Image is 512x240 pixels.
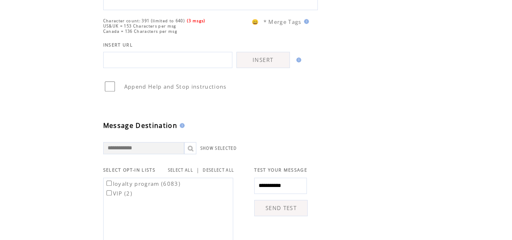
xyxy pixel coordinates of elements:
input: VIP (2) [106,190,112,195]
a: INSERT [236,52,290,68]
a: DESELECT ALL [203,168,234,173]
span: (3 msgs) [187,18,206,23]
span: SELECT OPT-IN LISTS [103,167,155,173]
span: 😀 [252,18,259,25]
span: Character count: 391 (limited to 640) [103,18,185,23]
span: Canada = 136 Characters per msg [103,29,177,34]
label: VIP (2) [105,190,132,197]
input: loyalty program (6083) [106,181,112,186]
span: INSERT URL [103,42,133,48]
span: TEST YOUR MESSAGE [254,167,307,173]
span: Message Destination [103,121,177,130]
img: help.gif [294,57,301,62]
a: SELECT ALL [168,168,193,173]
a: SEND TEST [254,200,308,216]
span: * Merge Tags [263,18,302,25]
label: loyalty program (6083) [105,180,181,187]
span: Append Help and Stop instructions [124,83,227,90]
a: SHOW SELECTED [200,146,237,151]
img: help.gif [177,123,185,128]
span: US&UK = 153 Characters per msg [103,23,176,29]
img: help.gif [302,19,309,24]
span: | [196,166,200,174]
